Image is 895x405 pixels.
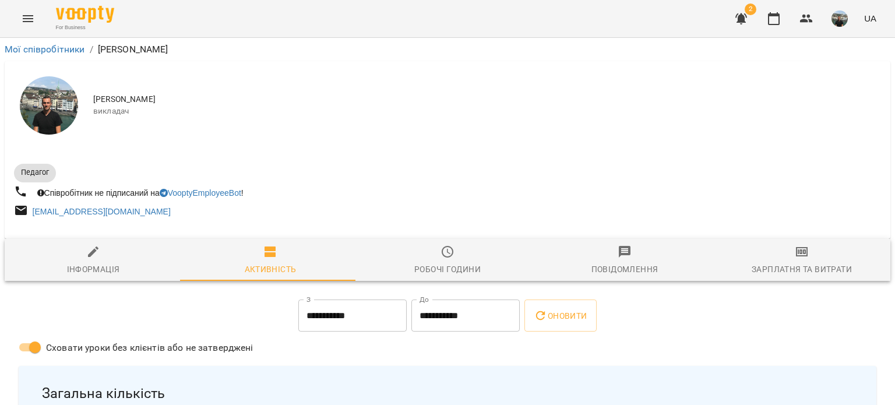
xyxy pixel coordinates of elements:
[98,43,168,57] p: [PERSON_NAME]
[414,262,481,276] div: Робочі години
[160,188,241,198] a: VooptyEmployeeBot
[20,76,78,135] img: Юрій
[864,12,876,24] span: UA
[67,262,120,276] div: Інформація
[245,262,297,276] div: Активність
[33,207,171,216] a: [EMAIL_ADDRESS][DOMAIN_NAME]
[5,44,85,55] a: Мої співробітники
[859,8,881,29] button: UA
[42,385,853,403] span: Загальна кількість
[831,10,848,27] img: 7b440ff8524f0c30b8732fa3236a74b2.jpg
[90,43,93,57] li: /
[56,24,114,31] span: For Business
[14,167,56,178] span: Педагог
[93,105,881,117] span: викладач
[534,309,587,323] span: Оновити
[56,6,114,23] img: Voopty Logo
[524,300,596,332] button: Оновити
[591,262,658,276] div: Повідомлення
[93,94,881,105] span: [PERSON_NAME]
[752,262,852,276] div: Зарплатня та Витрати
[745,3,756,15] span: 2
[46,341,253,355] span: Сховати уроки без клієнтів або не затверджені
[35,185,246,201] div: Співробітник не підписаний на !
[14,5,42,33] button: Menu
[5,43,890,57] nav: breadcrumb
